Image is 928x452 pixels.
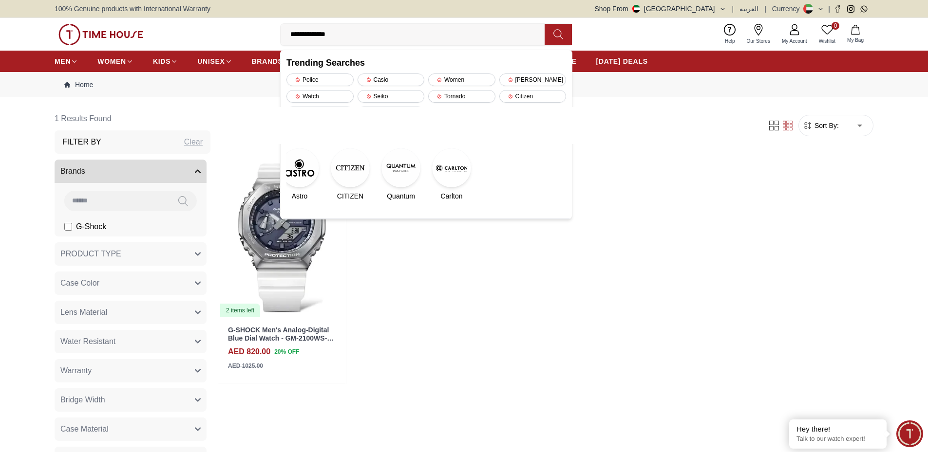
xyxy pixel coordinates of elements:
[220,304,260,317] div: 2 items left
[62,136,101,148] h3: Filter By
[153,53,178,70] a: KIDS
[499,73,567,86] div: [PERSON_NAME]
[719,22,741,47] a: Help
[55,301,207,324] button: Lens Material
[813,22,841,47] a: 0Wishlist
[438,148,465,201] a: CarltonCarlton
[228,346,270,358] h4: AED 820.00
[58,24,143,45] img: ...
[499,90,567,103] div: Citizen
[252,56,283,66] span: BRANDS
[55,53,78,70] a: MEN
[228,362,263,370] div: AED 1025.00
[55,242,207,266] button: PRODUCT TYPE
[337,148,363,201] a: CITIZENCITIZEN
[60,307,107,318] span: Lens Material
[60,336,115,347] span: Water Resistant
[358,107,425,119] div: watches
[286,148,313,201] a: AstroAstro
[286,107,354,119] div: 1300
[813,121,839,130] span: Sort By:
[796,424,879,434] div: Hey there!
[228,326,334,350] a: G-SHOCK Men's Analog-Digital Blue Dial Watch - GM-2100WS-7ADR
[64,80,93,90] a: Home
[97,53,133,70] a: WOMEN
[796,435,879,443] p: Talk to our watch expert!
[815,37,839,45] span: Wishlist
[286,90,354,103] div: Watch
[280,148,319,187] img: Astro
[55,56,71,66] span: MEN
[55,72,873,97] nav: Breadcrumb
[55,388,207,412] button: Bridge Width
[764,4,766,14] span: |
[896,420,923,447] div: Chat Widget
[440,191,462,201] span: Carlton
[286,73,354,86] div: Police
[358,73,425,86] div: Casio
[860,5,868,13] a: Whatsapp
[60,423,109,435] span: Case Material
[55,271,207,295] button: Case Color
[331,148,370,187] img: CITIZEN
[197,56,225,66] span: UNISEX
[832,22,839,30] span: 0
[184,136,203,148] div: Clear
[76,221,106,233] span: G-Shock
[286,56,566,70] h2: Trending Searches
[60,365,92,377] span: Warranty
[778,37,811,45] span: My Account
[834,5,841,13] a: Facebook
[252,53,283,70] a: BRANDS
[218,158,346,318] img: G-SHOCK Men's Analog-Digital Blue Dial Watch - GM-2100WS-7ADR
[739,4,758,14] button: العربية
[218,158,346,318] a: G-SHOCK Men's Analog-Digital Blue Dial Watch - GM-2100WS-7ADR2 items left
[741,22,776,47] a: Our Stores
[55,359,207,382] button: Warranty
[55,417,207,441] button: Case Material
[428,73,495,86] div: Women
[153,56,170,66] span: KIDS
[596,53,648,70] a: [DATE] DEALS
[274,347,299,356] span: 20 % OFF
[743,37,774,45] span: Our Stores
[828,4,830,14] span: |
[358,90,425,103] div: Seiko
[197,53,232,70] a: UNISEX
[772,4,804,14] div: Currency
[595,4,726,14] button: Shop From[GEOGRAPHIC_DATA]
[55,4,210,14] span: 100% Genuine products with International Warranty
[337,191,363,201] span: CITIZEN
[721,37,739,45] span: Help
[596,56,648,66] span: [DATE] DEALS
[97,56,126,66] span: WOMEN
[803,121,839,130] button: Sort By:
[60,165,85,177] span: Brands
[843,36,868,44] span: My Bag
[55,160,207,183] button: Brands
[60,394,105,406] span: Bridge Width
[60,277,99,289] span: Case Color
[732,4,734,14] span: |
[632,5,640,13] img: United Arab Emirates
[428,90,495,103] div: Tornado
[292,191,308,201] span: Astro
[388,148,414,201] a: QuantumQuantum
[55,107,210,130] h6: 1 Results Found
[847,5,854,13] a: Instagram
[60,248,121,260] span: PRODUCT TYPE
[64,223,72,231] input: G-Shock
[387,191,415,201] span: Quantum
[381,148,420,187] img: Quantum
[432,148,471,187] img: Carlton
[55,330,207,353] button: Water Resistant
[841,23,870,46] button: My Bag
